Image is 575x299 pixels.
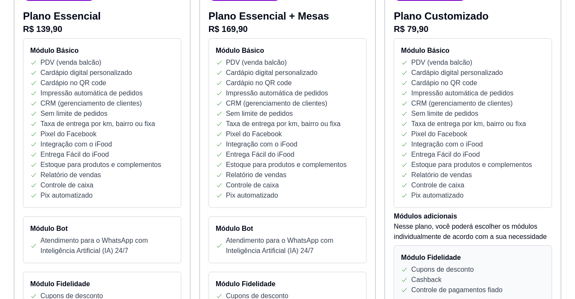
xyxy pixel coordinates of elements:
[394,23,552,35] p: R$ 79,90
[411,275,441,285] p: Cashback
[40,160,161,170] p: Estoque para produtos e complementos
[40,190,93,201] p: Pix automatizado
[23,23,181,35] p: R$ 139,90
[394,221,552,242] p: Nesse plano, você poderá escolher os módulos individualmente de acordo com a sua necessidade
[40,88,143,98] p: Impressão automática de pedidos
[226,190,278,201] p: Pix automatizado
[40,149,109,160] p: Entrega Fácil do iFood
[226,57,287,68] p: PDV (venda balcão)
[411,170,472,180] p: Relatório de vendas
[226,109,293,119] p: Sem limite de pedidos
[411,129,467,139] p: Pixel do Facebook
[40,170,101,180] p: Relatório de vendas
[226,160,347,170] p: Estoque para produtos e complementos
[411,88,513,98] p: Impressão automática de pedidos
[411,180,464,190] p: Controle de caixa
[226,149,295,160] p: Entrega Fácil do iFood
[226,98,327,109] p: CRM (gerenciamento de clientes)
[411,119,526,129] p: Taxa de entrega por km, bairro ou fixa
[40,180,94,190] p: Controle de caixa
[226,88,328,98] p: Impressão automática de pedidos
[40,129,97,139] p: Pixel do Facebook
[394,9,552,23] p: Plano Customizado
[40,57,101,68] p: PDV (venda balcão)
[401,46,545,56] h4: Módulo Básico
[411,78,477,88] p: Cardápio no QR code
[411,109,478,119] p: Sem limite de pedidos
[216,46,360,56] h4: Módulo Básico
[411,264,474,275] p: Cupons de desconto
[40,119,155,129] p: Taxa de entrega por km, bairro ou fixa
[40,236,174,256] p: Atendimento para o WhatsApp com Inteligência Artificial (IA) 24/7
[411,149,480,160] p: Entrega Fácil do iFood
[401,253,545,263] h4: Módulo Fidelidade
[40,109,107,119] p: Sem limite de pedidos
[411,139,483,149] p: Integração com o iFood
[30,224,174,234] h4: Módulo Bot
[411,57,472,68] p: PDV (venda balcão)
[226,139,298,149] p: Integração com o iFood
[226,170,286,180] p: Relatório de vendas
[226,68,318,78] p: Cardápio digital personalizado
[226,236,360,256] p: Atendimento para o WhatsApp com Inteligência Artificial (IA) 24/7
[209,9,367,23] p: Plano Essencial + Mesas
[411,68,503,78] p: Cardápio digital personalizado
[40,68,132,78] p: Cardápio digital personalizado
[40,98,142,109] p: CRM (gerenciamento de clientes)
[394,211,552,221] h4: Módulos adicionais
[411,98,512,109] p: CRM (gerenciamento de clientes)
[411,285,502,295] p: Controle de pagamentos fiado
[216,279,360,289] h4: Módulo Fidelidade
[30,46,174,56] h4: Módulo Básico
[226,78,292,88] p: Cardápio no QR code
[216,224,360,234] h4: Módulo Bot
[411,190,463,201] p: Pix automatizado
[226,180,279,190] p: Controle de caixa
[40,139,112,149] p: Integração com o iFood
[30,279,174,289] h4: Módulo Fidelidade
[40,78,106,88] p: Cardápio no QR code
[23,9,181,23] p: Plano Essencial
[209,23,367,35] p: R$ 169,90
[411,160,532,170] p: Estoque para produtos e complementos
[226,129,282,139] p: Pixel do Facebook
[226,119,340,129] p: Taxa de entrega por km, bairro ou fixa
